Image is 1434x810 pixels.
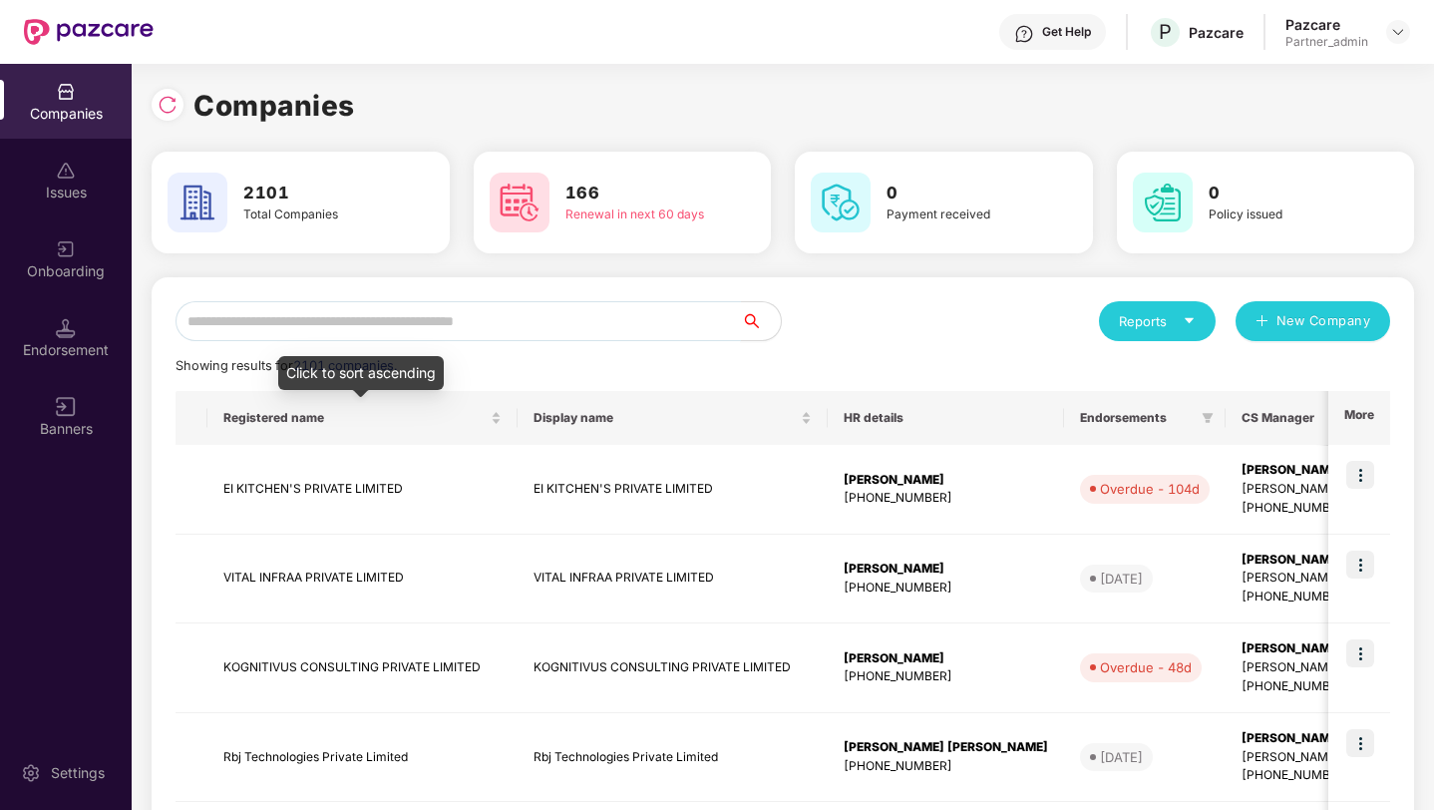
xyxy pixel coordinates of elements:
[828,391,1064,445] th: HR details
[1100,569,1143,589] div: [DATE]
[1159,20,1172,44] span: P
[193,84,355,128] h1: Companies
[24,19,154,45] img: New Pazcare Logo
[243,205,392,224] div: Total Companies
[887,205,1035,224] div: Payment received
[207,623,518,713] td: KOGNITIVUS CONSULTING PRIVATE LIMITED
[1133,173,1193,232] img: svg+xml;base64,PHN2ZyB4bWxucz0iaHR0cDovL3d3dy53My5vcmcvMjAwMC9zdmciIHdpZHRoPSI2MCIgaGVpZ2h0PSI2MC...
[21,763,41,783] img: svg+xml;base64,PHN2ZyBpZD0iU2V0dGluZy0yMHgyMCIgeG1sbnM9Imh0dHA6Ly93d3cudzMub3JnLzIwMDAvc3ZnIiB3aW...
[207,713,518,803] td: Rbj Technologies Private Limited
[811,173,871,232] img: svg+xml;base64,PHN2ZyB4bWxucz0iaHR0cDovL3d3dy53My5vcmcvMjAwMC9zdmciIHdpZHRoPSI2MCIgaGVpZ2h0PSI2MC...
[1255,314,1268,330] span: plus
[1236,301,1390,341] button: plusNew Company
[1346,461,1374,489] img: icon
[1346,639,1374,667] img: icon
[1100,657,1192,677] div: Overdue - 48d
[565,181,714,206] h3: 166
[1183,314,1196,327] span: caret-down
[844,757,1048,776] div: [PHONE_NUMBER]
[518,535,828,624] td: VITAL INFRAA PRIVATE LIMITED
[740,301,782,341] button: search
[1202,412,1214,424] span: filter
[1285,34,1368,50] div: Partner_admin
[1198,406,1218,430] span: filter
[1100,747,1143,767] div: [DATE]
[56,239,76,259] img: svg+xml;base64,PHN2ZyB3aWR0aD0iMjAiIGhlaWdodD0iMjAiIHZpZXdCb3g9IjAgMCAyMCAyMCIgZmlsbD0ibm9uZSIgeG...
[56,318,76,338] img: svg+xml;base64,PHN2ZyB3aWR0aD0iMTQuNSIgaGVpZ2h0PSIxNC41IiB2aWV3Qm94PSIwIDAgMTYgMTYiIGZpbGw9Im5vbm...
[56,161,76,181] img: svg+xml;base64,PHN2ZyBpZD0iSXNzdWVzX2Rpc2FibGVkIiB4bWxucz0iaHR0cDovL3d3dy53My5vcmcvMjAwMC9zdmciIH...
[158,95,178,115] img: svg+xml;base64,PHN2ZyBpZD0iUmVsb2FkLTMyeDMyIiB4bWxucz0iaHR0cDovL3d3dy53My5vcmcvMjAwMC9zdmciIHdpZH...
[844,471,1048,490] div: [PERSON_NAME]
[1100,479,1200,499] div: Overdue - 104d
[207,391,518,445] th: Registered name
[45,763,111,783] div: Settings
[844,667,1048,686] div: [PHONE_NUMBER]
[168,173,227,232] img: svg+xml;base64,PHN2ZyB4bWxucz0iaHR0cDovL3d3dy53My5vcmcvMjAwMC9zdmciIHdpZHRoPSI2MCIgaGVpZ2h0PSI2MC...
[1189,23,1244,42] div: Pazcare
[1080,410,1194,426] span: Endorsements
[1276,311,1371,331] span: New Company
[1014,24,1034,44] img: svg+xml;base64,PHN2ZyBpZD0iSGVscC0zMngzMiIgeG1sbnM9Imh0dHA6Ly93d3cudzMub3JnLzIwMDAvc3ZnIiB3aWR0aD...
[1209,181,1357,206] h3: 0
[887,181,1035,206] h3: 0
[844,560,1048,579] div: [PERSON_NAME]
[518,713,828,803] td: Rbj Technologies Private Limited
[176,358,397,373] span: Showing results for
[844,738,1048,757] div: [PERSON_NAME] [PERSON_NAME]
[534,410,797,426] span: Display name
[278,356,444,390] div: Click to sort ascending
[1119,311,1196,331] div: Reports
[223,410,487,426] span: Registered name
[518,623,828,713] td: KOGNITIVUS CONSULTING PRIVATE LIMITED
[207,445,518,535] td: EI KITCHEN'S PRIVATE LIMITED
[740,313,781,329] span: search
[1390,24,1406,40] img: svg+xml;base64,PHN2ZyBpZD0iRHJvcGRvd24tMzJ4MzIiIHhtbG5zPSJodHRwOi8vd3d3LnczLm9yZy8yMDAwL3N2ZyIgd2...
[1209,205,1357,224] div: Policy issued
[1042,24,1091,40] div: Get Help
[1346,551,1374,579] img: icon
[844,579,1048,598] div: [PHONE_NUMBER]
[565,205,714,224] div: Renewal in next 60 days
[1285,15,1368,34] div: Pazcare
[56,82,76,102] img: svg+xml;base64,PHN2ZyBpZD0iQ29tcGFuaWVzIiB4bWxucz0iaHR0cDovL3d3dy53My5vcmcvMjAwMC9zdmciIHdpZHRoPS...
[56,397,76,417] img: svg+xml;base64,PHN2ZyB3aWR0aD0iMTYiIGhlaWdodD0iMTYiIHZpZXdCb3g9IjAgMCAxNiAxNiIgZmlsbD0ibm9uZSIgeG...
[518,391,828,445] th: Display name
[1346,729,1374,757] img: icon
[490,173,549,232] img: svg+xml;base64,PHN2ZyB4bWxucz0iaHR0cDovL3d3dy53My5vcmcvMjAwMC9zdmciIHdpZHRoPSI2MCIgaGVpZ2h0PSI2MC...
[518,445,828,535] td: EI KITCHEN'S PRIVATE LIMITED
[1328,391,1390,445] th: More
[243,181,392,206] h3: 2101
[207,535,518,624] td: VITAL INFRAA PRIVATE LIMITED
[844,649,1048,668] div: [PERSON_NAME]
[844,489,1048,508] div: [PHONE_NUMBER]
